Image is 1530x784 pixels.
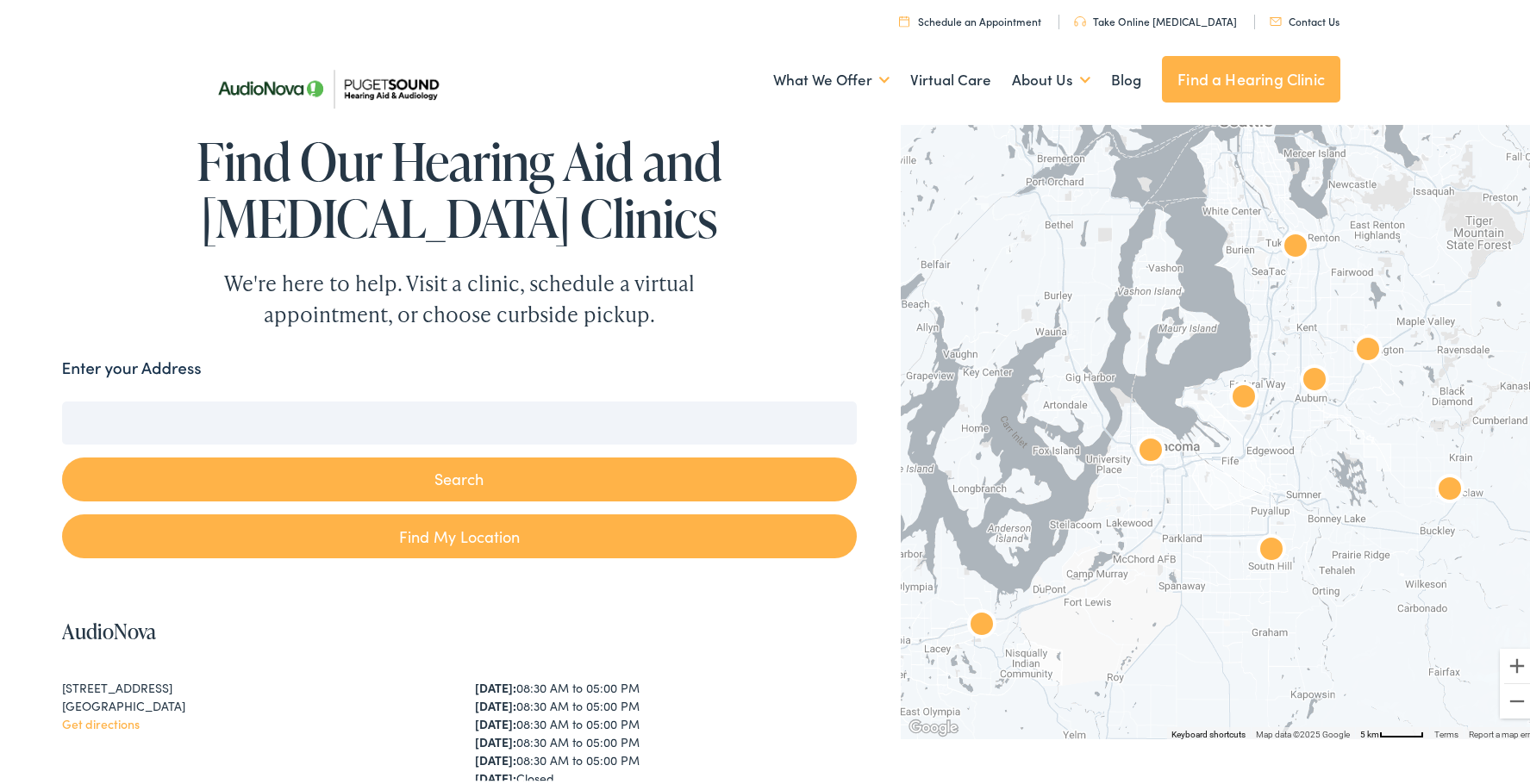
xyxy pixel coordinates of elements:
[1162,53,1340,99] a: Find a Hearing Clinic
[1360,726,1379,736] span: 5 km
[62,454,857,498] button: Search
[62,694,444,712] div: [GEOGRAPHIC_DATA]
[1171,725,1246,737] button: Keyboard shortcuts
[62,398,857,441] input: Enter your address or zip code
[1270,10,1340,25] a: Contact Us
[475,766,516,783] strong: [DATE]:
[1223,375,1265,416] div: AudioNova
[1347,327,1389,369] div: AudioNova
[62,675,444,694] div: [STREET_ADDRESS]
[1434,726,1458,736] a: Terms
[62,613,156,642] a: AudioNova
[905,713,962,736] a: Open this area in Google Maps (opens a new window)
[1012,45,1090,109] a: About Us
[1074,13,1086,23] img: utility icon
[475,694,516,711] strong: [DATE]:
[1429,467,1471,508] div: AudioNova
[475,675,516,693] strong: [DATE]:
[475,712,516,729] strong: [DATE]:
[773,45,890,109] a: What We Offer
[62,712,140,729] a: Get directions
[1251,527,1292,569] div: AudioNova
[475,730,516,747] strong: [DATE]:
[62,129,857,243] h1: Find Our Hearing Aid and [MEDICAL_DATA] Clinics
[1294,358,1335,399] div: AudioNova
[475,748,516,765] strong: [DATE]:
[905,713,962,736] img: Google
[899,10,1041,25] a: Schedule an Appointment
[910,45,991,109] a: Virtual Care
[1256,726,1350,736] span: Map data ©2025 Google
[1130,428,1171,470] div: AudioNova
[62,352,202,377] label: Enter your Address
[1275,224,1316,265] div: AudioNova
[1074,10,1237,25] a: Take Online [MEDICAL_DATA]
[184,264,735,327] div: We're here to help. Visit a clinic, schedule a virtual appointment, or choose curbside pickup.
[1270,14,1282,22] img: utility icon
[899,12,909,23] img: utility icon
[1355,724,1429,736] button: Map Scale: 5 km per 48 pixels
[961,602,1002,644] div: AudioNova
[1111,45,1141,109] a: Blog
[62,511,857,555] a: Find My Location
